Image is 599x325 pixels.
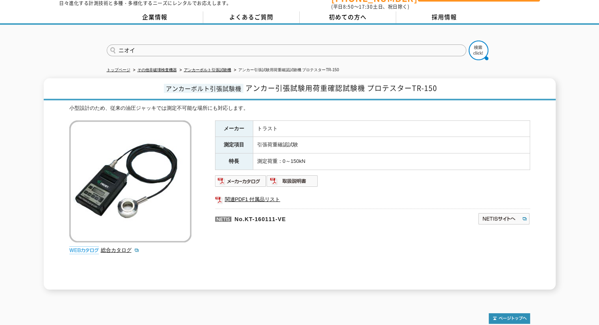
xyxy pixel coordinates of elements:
[331,3,409,10] span: (平日 ～ 土日、祝日除く)
[253,153,530,170] td: 測定荷重：0～150kN
[489,313,530,324] img: トップページへ
[232,66,339,74] li: アンカー引張試験用荷重確認試験機 プロテスターTR-150
[59,1,232,6] p: 日々進化する計測技術と多種・多様化するニーズにレンタルでお応えします。
[396,11,493,23] a: 採用情報
[469,41,488,60] img: btn_search.png
[267,180,318,186] a: 取扱説明書
[215,175,267,187] img: メーカーカタログ
[329,13,367,21] span: 初めての方へ
[101,247,139,253] a: 総合カタログ
[215,120,253,137] th: メーカー
[267,175,318,187] img: 取扱説明書
[107,44,466,56] input: 商品名、型式、NETIS番号を入力してください
[245,83,437,93] span: アンカー引張試験用荷重確認試験機 プロテスターTR-150
[107,68,130,72] a: トップページ
[184,68,231,72] a: アンカーボルト引張試験機
[215,209,402,227] p: No.KT-160111-VE
[107,11,203,23] a: 企業情報
[359,3,373,10] span: 17:30
[478,212,530,225] img: NETISサイトへ
[215,180,267,186] a: メーカーカタログ
[203,11,300,23] a: よくあるご質問
[215,137,253,153] th: 測定項目
[300,11,396,23] a: 初めての方へ
[215,153,253,170] th: 特長
[137,68,177,72] a: その他非破壊検査機器
[343,3,354,10] span: 8:50
[69,120,191,242] img: アンカー引張試験用荷重確認試験機 プロテスターTR-150
[69,246,99,254] img: webカタログ
[253,120,530,137] td: トラスト
[164,84,243,93] span: アンカーボルト引張試験機
[253,137,530,153] td: 引張荷重確認試験
[215,194,530,205] a: 関連PDF1 付属品リスト
[69,104,530,113] div: 小型設計のため、従来の油圧ジャッキでは測定不可能な場所にも対応します。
